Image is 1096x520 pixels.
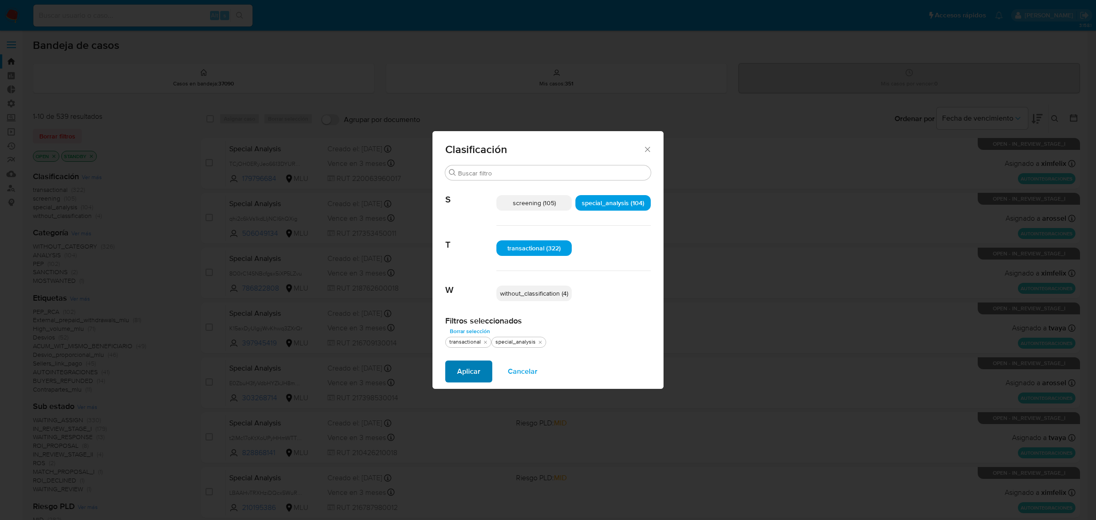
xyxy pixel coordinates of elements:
button: Cerrar [643,145,651,153]
div: transactional (322) [496,240,572,256]
button: Cancelar [496,361,549,382]
button: quitar special_analysis [537,339,544,346]
div: special_analysis (104) [575,195,651,211]
span: Clasificación [445,144,643,155]
h2: Filtros seleccionados [445,316,651,326]
button: Borrar selección [445,326,495,337]
span: S [445,180,496,205]
div: without_classification (4) [496,286,572,301]
div: special_analysis [494,338,537,346]
button: quitar transactional [482,339,489,346]
span: transactional (322) [507,244,561,253]
span: Borrar selección [450,327,490,336]
span: W [445,271,496,296]
button: Buscar [449,169,456,176]
span: without_classification (4) [500,289,568,298]
span: screening (105) [513,198,556,207]
input: Buscar filtro [458,169,647,177]
span: T [445,226,496,250]
div: screening (105) [496,195,572,211]
span: Aplicar [457,361,480,382]
span: Cancelar [508,361,537,382]
span: special_analysis (104) [582,198,644,207]
div: transactional [448,338,483,346]
button: Aplicar [445,361,492,382]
